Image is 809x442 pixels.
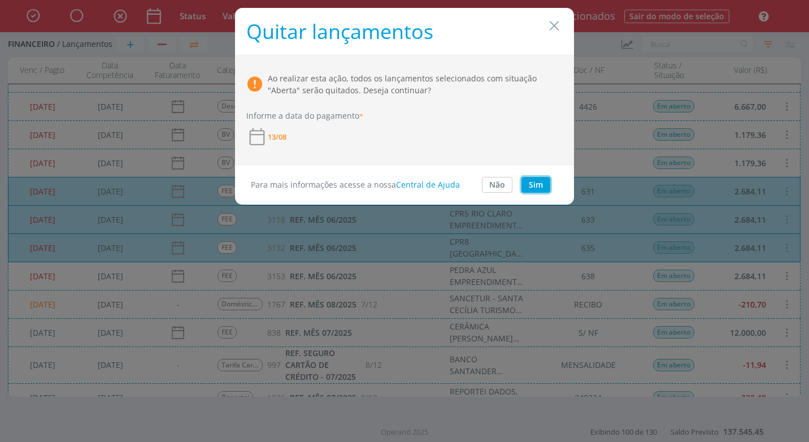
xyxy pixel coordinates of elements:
button: Sim [521,177,550,193]
label: Informe a data do pagamento [246,110,363,122]
button: Não [482,177,512,193]
button: Close [546,16,563,34]
div: Ao realizar esta ação, todos os lançamentos selecionados com situação "Aberta" serão quitados. De... [268,72,563,96]
span: 13/08 [268,133,286,141]
span: Para mais informações acesse a nossa [251,179,460,190]
div: dialog [235,8,574,205]
a: Central de Ajuda [396,179,460,190]
h1: Quitar lançamentos [246,19,563,44]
